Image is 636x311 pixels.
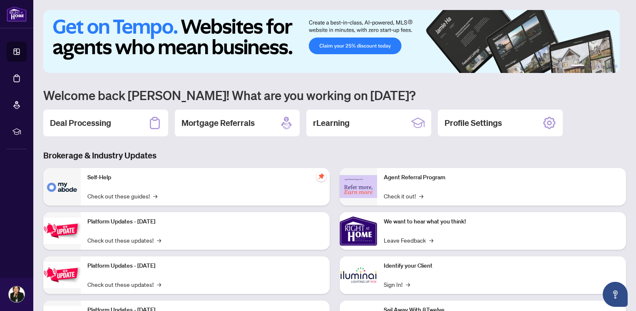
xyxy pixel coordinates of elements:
h2: Mortgage Referrals [181,117,255,129]
p: Agent Referral Program [384,173,619,182]
span: → [153,191,157,201]
h2: rLearning [313,117,350,129]
img: Profile Icon [9,286,25,302]
img: Platform Updates - July 8, 2025 [43,262,81,288]
button: 2 [588,65,591,68]
a: Check out these updates!→ [87,236,161,245]
a: Leave Feedback→ [384,236,433,245]
h1: Welcome back [PERSON_NAME]! What are you working on [DATE]? [43,87,626,103]
span: → [157,236,161,245]
span: → [419,191,423,201]
img: Identify your Client [340,256,377,294]
p: Platform Updates - [DATE] [87,261,323,271]
img: Agent Referral Program [340,175,377,198]
button: 1 [571,65,584,68]
p: We want to hear what you think! [384,217,619,226]
button: 6 [614,65,618,68]
img: Self-Help [43,168,81,206]
button: 3 [594,65,598,68]
a: Check it out!→ [384,191,423,201]
p: Identify your Client [384,261,619,271]
img: Platform Updates - July 21, 2025 [43,218,81,244]
p: Platform Updates - [DATE] [87,217,323,226]
span: → [157,280,161,289]
a: Sign In!→ [384,280,410,289]
img: Slide 0 [43,10,620,73]
button: 5 [608,65,611,68]
span: → [406,280,410,289]
button: 4 [601,65,604,68]
a: Check out these guides!→ [87,191,157,201]
h2: Profile Settings [445,117,502,129]
h3: Brokerage & Industry Updates [43,150,626,161]
p: Self-Help [87,173,323,182]
h2: Deal Processing [50,117,111,129]
span: pushpin [316,171,326,181]
img: We want to hear what you think! [340,212,377,250]
img: logo [7,6,27,22]
a: Check out these updates!→ [87,280,161,289]
button: Open asap [603,282,628,307]
span: → [429,236,433,245]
